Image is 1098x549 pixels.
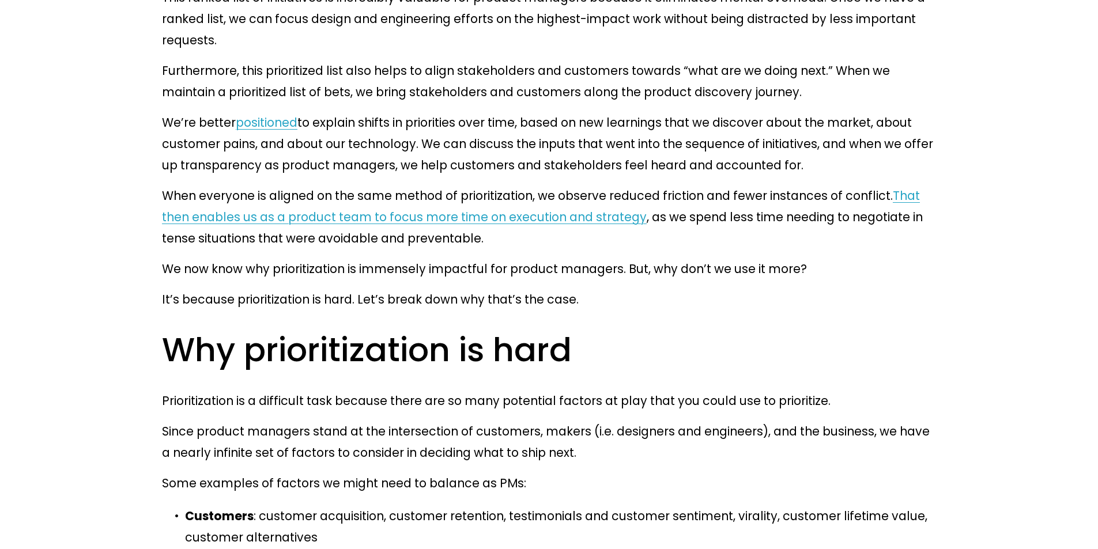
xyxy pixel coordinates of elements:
[185,505,936,548] p: : customer acquisition, customer retention, testimonials and customer sentiment, virality, custom...
[162,421,936,463] p: Since product managers stand at the intersection of customers, makers (i.e. designers and enginee...
[162,472,936,494] p: Some examples of factors we might need to balance as PMs:
[162,328,936,371] h2: Why prioritization is hard
[162,60,936,103] p: Furthermore, this prioritized list also helps to align stakeholders and customers towards “what a...
[162,112,936,176] p: We’re better to explain shifts in priorities over time, based on new learnings that we discover a...
[162,289,936,310] p: It’s because prioritization is hard. Let’s break down why that’s the case.
[162,390,936,411] p: Prioritization is a difficult task because there are so many potential factors at play that you c...
[185,508,254,524] strong: Customers
[162,185,936,249] p: When everyone is aligned on the same method of prioritization, we observe reduced friction and fe...
[162,258,936,279] p: We now know why prioritization is immensely impactful for product managers. But, why don’t we use...
[236,114,297,131] a: positioned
